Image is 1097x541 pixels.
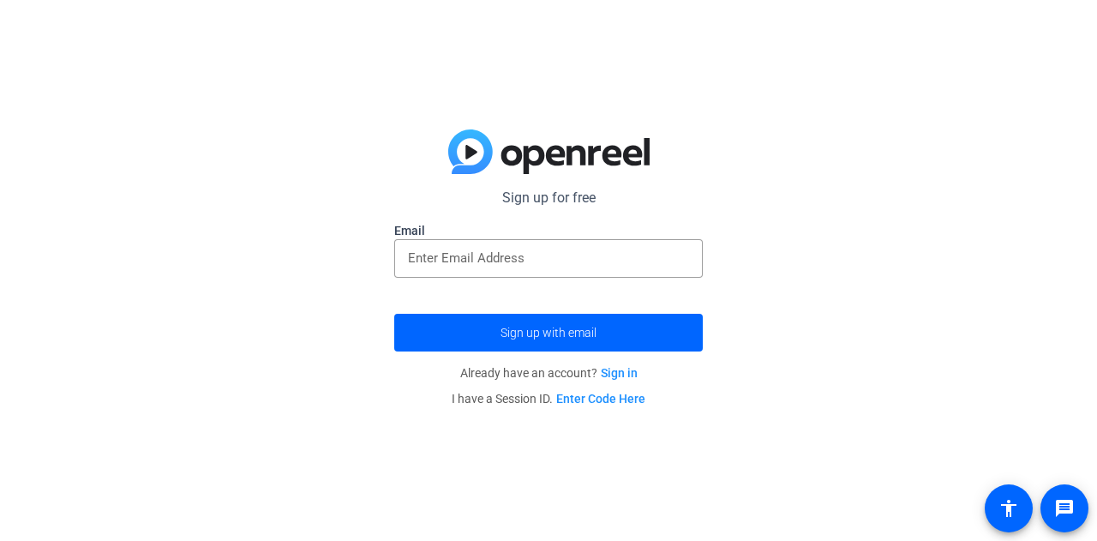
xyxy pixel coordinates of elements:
span: Already have an account? [460,366,638,380]
mat-icon: message [1054,498,1075,519]
p: Sign up for free [394,188,703,208]
a: Enter Code Here [556,392,645,406]
button: Sign up with email [394,314,703,352]
input: Enter Email Address [408,248,689,268]
img: blue-gradient.svg [448,129,650,174]
mat-icon: accessibility [998,498,1019,519]
span: I have a Session ID. [452,392,645,406]
a: Sign in [601,366,638,380]
label: Email [394,222,703,239]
